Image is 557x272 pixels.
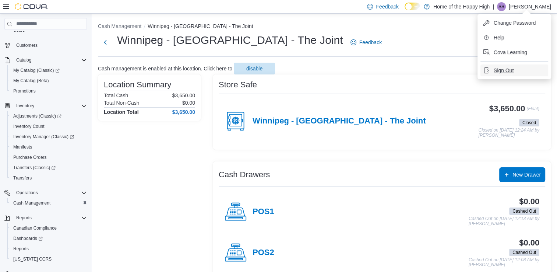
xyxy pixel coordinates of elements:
[7,152,90,163] button: Purchase Orders
[7,244,90,254] button: Reports
[13,78,49,84] span: My Catalog (Beta)
[10,224,60,233] a: Canadian Compliance
[10,76,87,85] span: My Catalog (Beta)
[10,87,87,95] span: Promotions
[10,153,50,162] a: Purchase Orders
[10,255,87,264] span: Washington CCRS
[13,101,87,110] span: Inventory
[512,171,541,178] span: New Drawer
[497,2,506,11] div: Shakil Shovon
[526,104,539,118] p: (Float)
[10,255,54,264] a: [US_STATE] CCRS
[253,116,426,126] h4: Winnipeg - [GEOGRAPHIC_DATA] - The Joint
[104,80,171,89] h3: Location Summary
[10,174,35,182] a: Transfers
[519,119,539,126] span: Closed
[509,208,539,215] span: Cashed Out
[13,246,29,252] span: Reports
[104,109,139,115] h4: Location Total
[10,66,87,75] span: My Catalog (Classic)
[7,76,90,86] button: My Catalog (Beta)
[16,57,31,63] span: Catalog
[13,175,32,181] span: Transfers
[7,223,90,233] button: Canadian Compliance
[219,80,257,89] h3: Store Safe
[10,163,87,172] span: Transfers (Classic)
[1,55,90,65] button: Catalog
[10,143,35,151] a: Manifests
[10,122,47,131] a: Inventory Count
[7,86,90,96] button: Promotions
[13,41,40,50] a: Customers
[512,249,536,256] span: Cashed Out
[182,100,195,106] p: $0.00
[1,188,90,198] button: Operations
[1,101,90,111] button: Inventory
[489,104,525,113] h3: $3,650.00
[405,3,420,10] input: Dark Mode
[7,163,90,173] a: Transfers (Classic)
[98,35,113,50] button: Next
[479,128,539,138] p: Closed on [DATE] 12:24 AM by [PERSON_NAME]
[1,40,90,50] button: Customers
[13,154,47,160] span: Purchase Orders
[10,244,87,253] span: Reports
[234,63,275,74] button: disable
[13,134,74,140] span: Inventory Manager (Classic)
[104,100,140,106] h6: Total Non-Cash
[10,224,87,233] span: Canadian Compliance
[10,199,87,208] span: Cash Management
[16,103,34,109] span: Inventory
[16,190,38,196] span: Operations
[480,17,548,29] button: Change Password
[172,109,195,115] h4: $3,650.00
[13,56,34,64] button: Catalog
[480,64,548,76] button: Sign Out
[494,34,504,41] span: Help
[246,65,262,72] span: disable
[98,22,551,31] nav: An example of EuiBreadcrumbs
[16,42,38,48] span: Customers
[469,216,539,226] p: Cashed Out on [DATE] 12:13 AM by [PERSON_NAME]
[13,225,57,231] span: Canadian Compliance
[10,163,59,172] a: Transfers (Classic)
[98,66,232,72] p: Cash management is enabled at this location. Click here to
[7,198,90,208] button: Cash Management
[10,122,87,131] span: Inventory Count
[7,233,90,244] a: Dashboards
[10,174,87,182] span: Transfers
[494,19,536,27] span: Change Password
[7,142,90,152] button: Manifests
[10,153,87,162] span: Purchase Orders
[13,256,52,262] span: [US_STATE] CCRS
[148,23,253,29] button: Winnipeg - [GEOGRAPHIC_DATA] - The Joint
[348,35,385,50] a: Feedback
[10,132,87,141] span: Inventory Manager (Classic)
[253,207,274,217] h4: POS1
[494,67,514,74] span: Sign Out
[10,112,64,121] a: Adjustments (Classic)
[172,93,195,98] p: $3,650.00
[13,213,35,222] button: Reports
[10,112,87,121] span: Adjustments (Classic)
[480,46,548,58] button: Cova Learning
[509,249,539,256] span: Cashed Out
[10,244,32,253] a: Reports
[10,66,63,75] a: My Catalog (Classic)
[494,49,527,56] span: Cova Learning
[253,248,274,258] h4: POS2
[7,121,90,132] button: Inventory Count
[480,32,548,43] button: Help
[469,258,539,268] p: Cashed Out on [DATE] 12:08 AM by [PERSON_NAME]
[13,188,87,197] span: Operations
[13,200,50,206] span: Cash Management
[522,119,536,126] span: Closed
[7,173,90,183] button: Transfers
[13,56,87,64] span: Catalog
[498,2,504,11] span: SS
[13,213,87,222] span: Reports
[1,213,90,223] button: Reports
[10,76,52,85] a: My Catalog (Beta)
[10,234,46,243] a: Dashboards
[13,101,37,110] button: Inventory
